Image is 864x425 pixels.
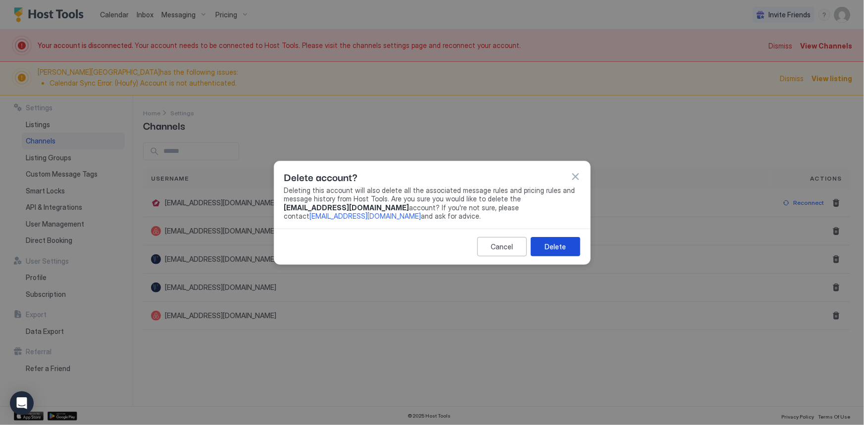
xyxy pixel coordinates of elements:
[477,237,527,256] button: Cancel
[531,237,580,256] button: Delete
[10,391,34,415] div: Open Intercom Messenger
[310,212,421,220] a: [EMAIL_ADDRESS][DOMAIN_NAME]
[545,241,566,252] div: Delete
[284,169,358,184] span: Delete account?
[284,186,580,221] span: Deleting this account will also delete all the associated message rules and pricing rules and mes...
[491,241,513,252] div: Cancel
